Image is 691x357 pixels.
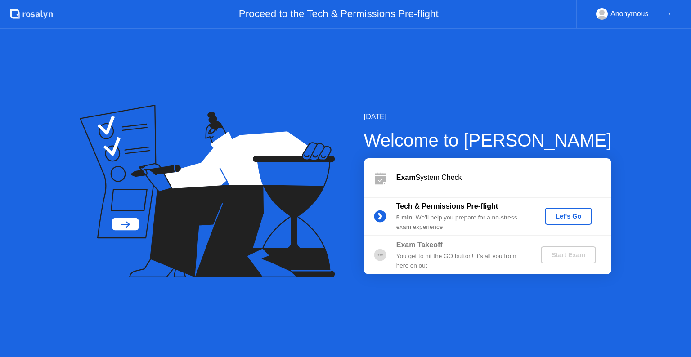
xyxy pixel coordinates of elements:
b: Exam Takeoff [396,241,443,249]
div: [DATE] [364,112,612,122]
div: : We’ll help you prepare for a no-stress exam experience [396,213,526,232]
b: Exam [396,174,416,181]
b: 5 min [396,214,413,221]
div: Let's Go [548,213,588,220]
b: Tech & Permissions Pre-flight [396,202,498,210]
button: Start Exam [541,246,596,263]
div: You get to hit the GO button! It’s all you from here on out [396,252,526,270]
div: ▼ [667,8,672,20]
div: Welcome to [PERSON_NAME] [364,127,612,154]
div: Anonymous [610,8,649,20]
button: Let's Go [545,208,592,225]
div: Start Exam [544,251,592,259]
div: System Check [396,172,611,183]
